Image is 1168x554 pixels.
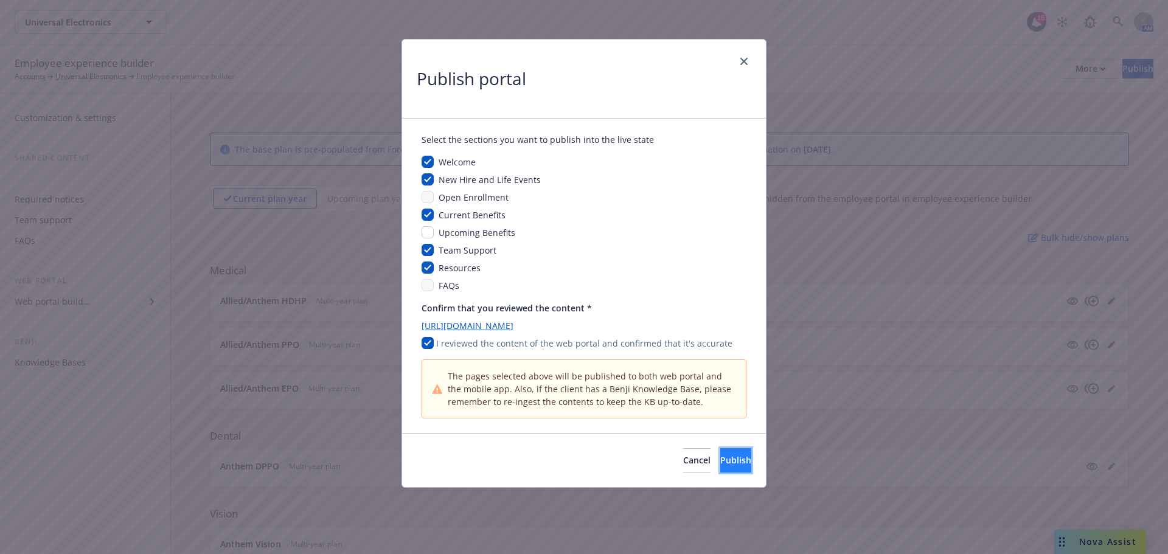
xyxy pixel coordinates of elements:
[439,156,476,168] span: Welcome
[720,454,751,466] span: Publish
[439,244,496,256] span: Team Support
[422,302,746,314] p: Confirm that you reviewed the content *
[720,448,751,473] button: Publish
[439,209,506,221] span: Current Benefits
[439,174,541,185] span: New Hire and Life Events
[683,454,711,466] span: Cancel
[439,227,515,238] span: Upcoming Benefits
[436,337,732,350] p: I reviewed the content of the web portal and confirmed that it's accurate
[417,66,526,92] h1: Publish portal
[422,133,746,146] div: Select the sections you want to publish into the live state
[737,54,751,69] a: close
[683,448,711,473] button: Cancel
[439,262,481,274] span: Resources
[448,370,736,408] span: The pages selected above will be published to both web portal and the mobile app. Also, if the cl...
[422,319,746,332] a: [URL][DOMAIN_NAME]
[439,280,459,291] span: FAQs
[439,192,509,203] span: Open Enrollment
